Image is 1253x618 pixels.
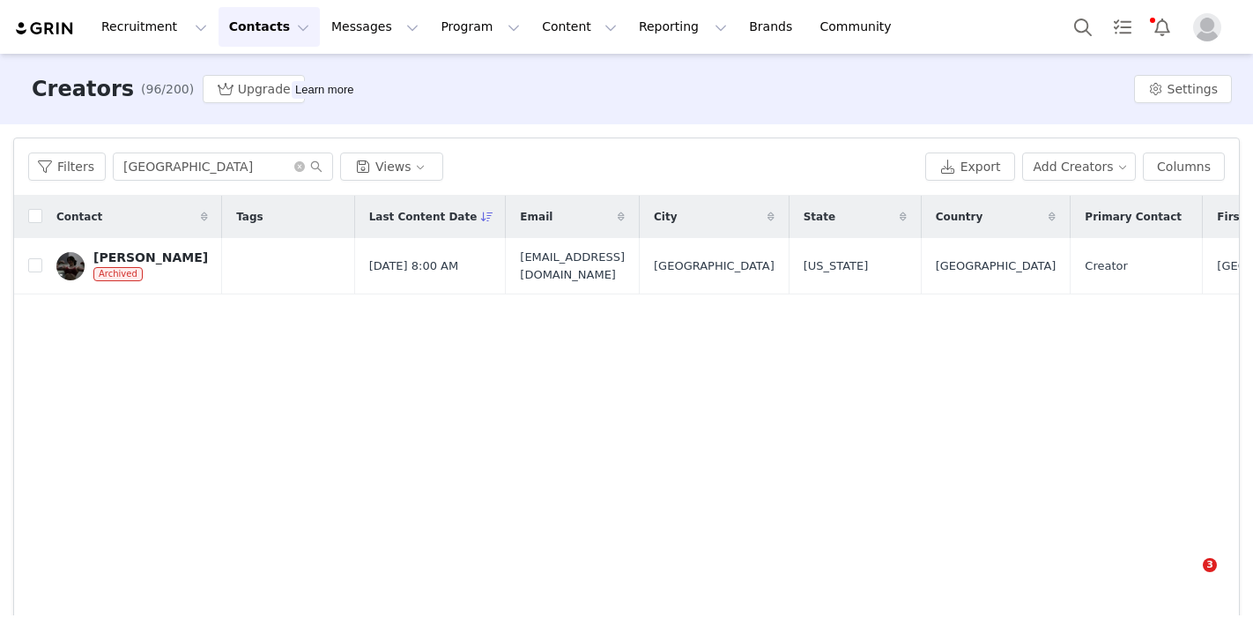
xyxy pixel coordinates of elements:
i: icon: search [310,160,323,173]
button: Content [531,7,627,47]
button: Filters [28,153,106,181]
span: [GEOGRAPHIC_DATA] [936,257,1057,275]
span: Primary Contact [1085,209,1182,225]
div: Tooltip anchor [292,81,357,99]
button: Reporting [628,7,738,47]
a: [PERSON_NAME]Archived [56,250,208,282]
button: Add Creators [1022,153,1137,181]
span: State [804,209,835,225]
h3: Creators [32,73,134,105]
span: Archived [93,267,143,281]
img: grin logo [14,20,76,37]
i: icon: close-circle [294,161,305,172]
button: Messages [321,7,429,47]
span: [EMAIL_ADDRESS][DOMAIN_NAME] [520,249,625,283]
img: d52446ca-6676-47a3-a798-ac5097809fc3.jpg [56,252,85,280]
span: Tags [236,209,263,225]
span: [GEOGRAPHIC_DATA] [654,257,775,275]
iframe: Intercom live chat [1167,558,1209,600]
span: Contact [56,209,102,225]
button: Recruitment [91,7,218,47]
button: Views [340,153,443,181]
span: [DATE] 8:00 AM [369,257,459,275]
span: Email [520,209,552,225]
button: Notifications [1143,7,1182,47]
img: placeholder-profile.jpg [1193,13,1221,41]
button: Profile [1183,13,1239,41]
span: (96/200) [141,80,194,99]
button: Settings [1134,75,1232,103]
div: [PERSON_NAME] [93,250,208,264]
button: Export [925,153,1015,181]
button: Contacts [219,7,320,47]
a: Community [810,7,910,47]
button: Search [1064,7,1102,47]
button: Upgrade [203,75,305,103]
a: Tasks [1103,7,1142,47]
span: 3 [1203,558,1217,572]
input: Search... [113,153,333,181]
span: City [654,209,677,225]
span: Creator [1085,257,1128,275]
a: Brands [738,7,808,47]
span: Country [936,209,983,225]
span: [US_STATE] [804,257,869,275]
button: Columns [1143,153,1225,181]
button: Program [430,7,530,47]
span: Last Content Date [369,209,478,225]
